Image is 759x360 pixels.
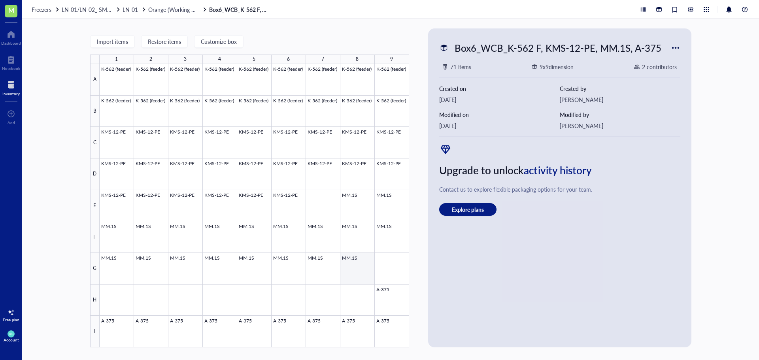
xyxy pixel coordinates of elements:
[194,35,244,48] button: Customize box
[452,206,484,213] span: Explore plans
[524,163,592,177] span: activity history
[148,38,181,45] span: Restore items
[560,84,680,93] div: Created by
[253,54,255,64] div: 5
[209,6,268,13] a: Box6_WCB_K-562 F, KMS-12-PE, MM.1S, A-375
[321,54,324,64] div: 7
[148,6,200,13] span: Orange (Working CB)
[9,332,13,335] span: DG
[32,6,60,13] a: Freezers
[560,121,680,130] div: [PERSON_NAME]
[201,38,237,45] span: Customize box
[62,6,121,13] a: LN-01/LN-02_ SMALL/BIG STORAGE ROOM
[450,62,471,71] div: 71 items
[141,35,188,48] button: Restore items
[287,54,290,64] div: 6
[2,66,20,71] div: Notebook
[439,185,680,194] div: Contact us to explore flexible packaging options for your team.
[90,35,135,48] button: Import items
[439,203,497,216] button: Explore plans
[90,158,100,190] div: D
[439,84,560,93] div: Created on
[90,221,100,253] div: F
[90,96,100,127] div: B
[32,6,51,13] span: Freezers
[90,127,100,158] div: C
[439,203,680,216] a: Explore plans
[439,95,560,104] div: [DATE]
[62,6,173,13] span: LN-01/LN-02_ SMALL/BIG STORAGE ROOM
[8,5,14,15] span: M
[123,6,208,13] a: LN-01Orange (Working CB)
[439,121,560,130] div: [DATE]
[1,41,21,45] div: Dashboard
[439,162,680,179] div: Upgrade to unlock
[560,95,680,104] div: [PERSON_NAME]
[149,54,152,64] div: 2
[2,79,20,96] a: Inventory
[4,337,19,342] div: Account
[540,62,574,71] div: 9 x 9 dimension
[123,6,138,13] span: LN-01
[184,54,187,64] div: 3
[90,285,100,316] div: H
[356,54,359,64] div: 8
[2,91,20,96] div: Inventory
[2,53,20,71] a: Notebook
[560,110,680,119] div: Modified by
[451,40,665,56] div: Box6_WCB_K-562 F, KMS-12-PE, MM.1S, A-375
[90,253,100,285] div: G
[97,38,128,45] span: Import items
[642,62,677,71] div: 2 contributors
[1,28,21,45] a: Dashboard
[90,316,100,347] div: I
[439,110,560,119] div: Modified on
[90,64,100,96] div: A
[390,54,393,64] div: 9
[3,317,19,322] div: Free plan
[8,120,15,125] div: Add
[90,190,100,222] div: E
[115,54,118,64] div: 1
[218,54,221,64] div: 4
